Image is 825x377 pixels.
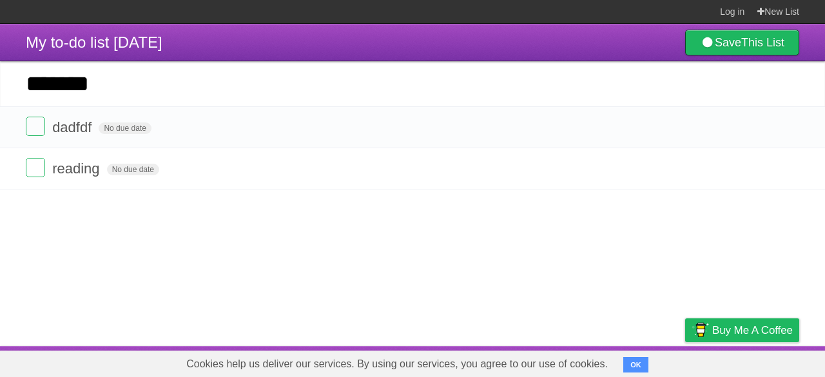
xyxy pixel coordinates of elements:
[685,30,799,55] a: SaveThis List
[52,119,95,135] span: dadfdf
[625,349,653,374] a: Terms
[556,349,608,374] a: Developers
[514,349,541,374] a: About
[623,357,648,372] button: OK
[685,318,799,342] a: Buy me a coffee
[26,117,45,136] label: Done
[107,164,159,175] span: No due date
[718,349,799,374] a: Suggest a feature
[26,34,162,51] span: My to-do list [DATE]
[712,319,793,342] span: Buy me a coffee
[52,160,102,177] span: reading
[668,349,702,374] a: Privacy
[99,122,151,134] span: No due date
[26,158,45,177] label: Done
[692,319,709,341] img: Buy me a coffee
[741,36,784,49] b: This List
[173,351,621,377] span: Cookies help us deliver our services. By using our services, you agree to our use of cookies.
